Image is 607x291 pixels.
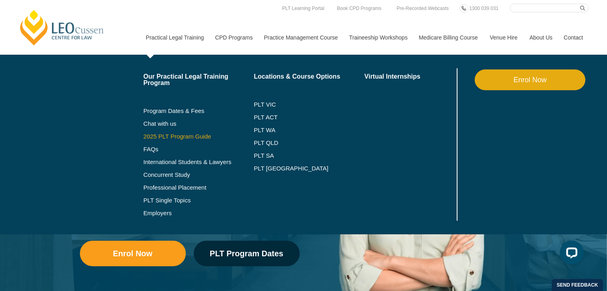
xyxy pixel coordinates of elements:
a: Contact [558,20,589,55]
a: Enrol Now [80,241,186,266]
a: Chat with us [143,121,254,127]
a: PLT VIC [254,101,364,108]
span: 1300 039 031 [469,6,498,11]
a: Employers [143,210,254,216]
iframe: LiveChat chat widget [553,238,587,271]
span: PLT Program Dates [210,249,283,257]
a: CPD Programs [209,20,258,55]
a: Program Dates & Fees [143,108,254,114]
a: 1300 039 031 [467,4,500,13]
a: Locations & Course Options [254,73,364,80]
a: PLT WA [254,127,344,133]
a: Our Practical Legal Training Program [143,73,254,86]
a: About Us [523,20,558,55]
a: Enrol Now [475,69,585,90]
a: PLT Learning Portal [280,4,326,13]
a: PLT ACT [254,114,364,121]
a: Book CPD Programs [335,4,383,13]
a: PLT SA [254,152,364,159]
span: Enrol Now [113,249,153,257]
a: Traineeship Workshops [343,20,413,55]
a: Concurrent Study [143,172,254,178]
a: Medicare Billing Course [413,20,484,55]
a: 2025 PLT Program Guide [143,133,234,140]
a: PLT Single Topics [143,197,254,204]
a: Practice Management Course [258,20,343,55]
a: PLT [GEOGRAPHIC_DATA] [254,165,364,172]
a: International Students & Lawyers [143,159,254,165]
a: Pre-Recorded Webcasts [395,4,451,13]
a: Professional Placement [143,184,254,191]
a: Virtual Internships [364,73,455,80]
a: [PERSON_NAME] Centre for Law [18,9,106,46]
a: FAQs [143,146,254,152]
a: PLT QLD [254,140,364,146]
a: PLT Program Dates [194,241,300,266]
a: Venue Hire [484,20,523,55]
a: Practical Legal Training [140,20,209,55]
